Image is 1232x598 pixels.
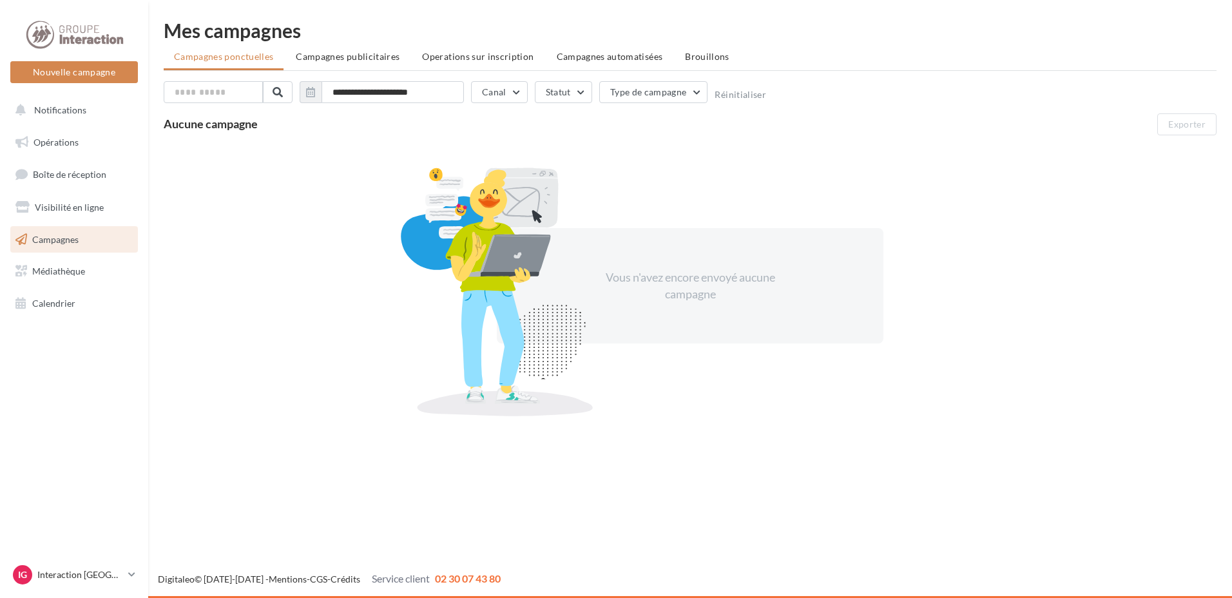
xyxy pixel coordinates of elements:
span: Boîte de réception [33,169,106,180]
span: IG [18,568,27,581]
span: Calendrier [32,298,75,309]
span: Campagnes [32,233,79,244]
div: Vous n'avez encore envoyé aucune campagne [579,269,801,302]
span: Notifications [34,104,86,115]
a: Boîte de réception [8,160,140,188]
button: Exporter [1157,113,1217,135]
span: Opérations [34,137,79,148]
span: Médiathèque [32,265,85,276]
a: IG Interaction [GEOGRAPHIC_DATA] [10,563,138,587]
button: Canal [471,81,528,103]
a: Campagnes [8,226,140,253]
a: Médiathèque [8,258,140,285]
a: Digitaleo [158,574,195,584]
span: Aucune campagne [164,117,258,131]
span: Visibilité en ligne [35,202,104,213]
div: Mes campagnes [164,21,1217,40]
span: Operations sur inscription [422,51,534,62]
a: Mentions [269,574,307,584]
button: Type de campagne [599,81,708,103]
span: Service client [372,572,430,584]
span: Brouillons [685,51,729,62]
span: © [DATE]-[DATE] - - - [158,574,501,584]
button: Nouvelle campagne [10,61,138,83]
a: CGS [310,574,327,584]
span: Campagnes automatisées [557,51,663,62]
a: Opérations [8,129,140,156]
span: Campagnes publicitaires [296,51,399,62]
a: Crédits [331,574,360,584]
a: Calendrier [8,290,140,317]
button: Notifications [8,97,135,124]
a: Visibilité en ligne [8,194,140,221]
span: 02 30 07 43 80 [435,572,501,584]
button: Réinitialiser [715,90,766,100]
p: Interaction [GEOGRAPHIC_DATA] [37,568,123,581]
button: Statut [535,81,592,103]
